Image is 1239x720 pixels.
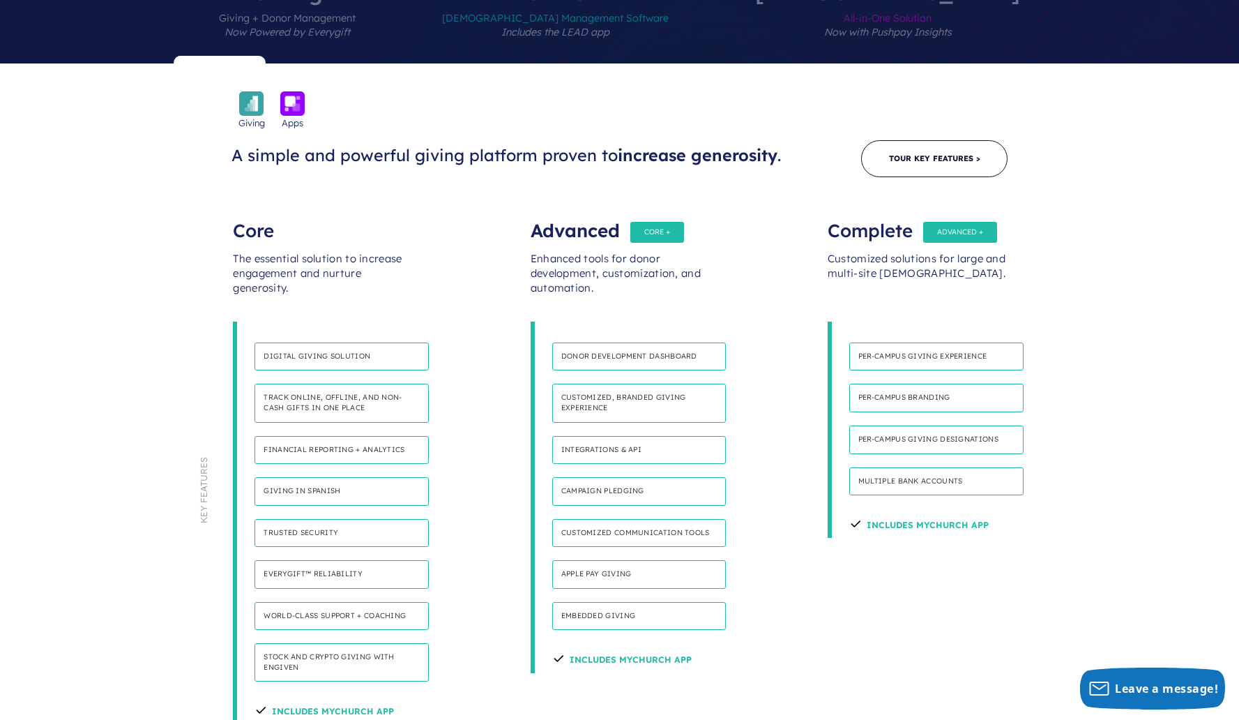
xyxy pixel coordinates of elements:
span: increase generosity [618,145,777,165]
span: Giving [238,116,265,130]
span: [DEMOGRAPHIC_DATA] Management Software [442,3,669,63]
h4: Digital giving solution [254,343,429,371]
h4: Apple Pay Giving [552,560,727,589]
span: Leave a message! [1115,681,1218,696]
img: icon_giving-bckgrnd-600x600-1.png [239,91,264,116]
h4: Multiple bank accounts [849,467,1024,496]
h4: Stock and Crypto Giving with Engiven [254,643,429,682]
h4: Campaign pledging [552,477,727,506]
h4: Giving in Spanish [254,477,429,506]
img: icon_apps-bckgrnd-600x600-1.png [280,91,305,116]
div: Complete [828,210,1006,238]
h4: Donor development dashboard [552,343,727,371]
h4: Includes Mychurch App [849,509,989,538]
span: Giving + Donor Management [219,3,356,63]
button: Leave a message! [1080,668,1225,710]
div: Enhanced tools for donor development, customization, and automation. [531,238,709,322]
h4: Track online, offline, and non-cash gifts in one place [254,384,429,422]
h3: A simple and powerful giving platform proven to . [231,145,795,166]
a: Tour Key Features > [861,140,1008,177]
em: Now with Pushpay Insights [824,26,952,38]
h4: Per-campus branding [849,384,1024,412]
h4: World-class support + coaching [254,602,429,631]
em: Includes the LEAD app [501,26,609,38]
h4: Customized communication tools [552,519,727,548]
div: Advanced [531,210,709,238]
span: Apps [282,116,303,130]
em: Now Powered by Everygift [225,26,350,38]
h4: Financial reporting + analytics [254,436,429,465]
h4: Customized, branded giving experience [552,384,727,422]
h4: Includes Mychurch App [552,643,692,673]
h4: Embedded Giving [552,602,727,631]
h4: Integrations & API [552,436,727,465]
span: All-in-One Solution [755,3,1020,63]
h4: Per-campus giving designations [849,426,1024,454]
h4: Trusted security [254,519,429,548]
div: The essential solution to increase engagement and nurture generosity. [233,238,411,322]
h4: Per-Campus giving experience [849,343,1024,371]
h4: Everygift™ Reliability [254,560,429,589]
div: Core [233,210,411,238]
div: Customized solutions for large and multi-site [DEMOGRAPHIC_DATA]. [828,238,1006,322]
